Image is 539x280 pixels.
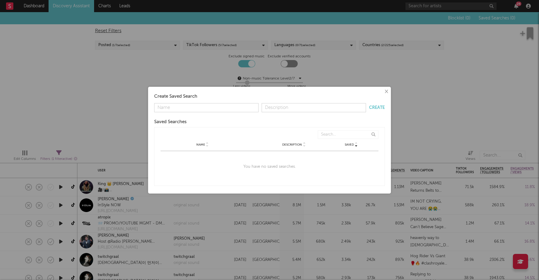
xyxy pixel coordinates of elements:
[282,143,302,147] span: Description
[383,88,389,95] button: ×
[345,143,354,147] span: Saved
[369,106,385,110] button: Create
[318,130,378,139] input: Search...
[154,118,385,126] div: Saved Searches
[154,103,259,112] input: Name
[161,151,378,183] div: You have no saved searches.
[262,103,366,112] input: Description
[196,143,205,147] span: Name
[154,93,385,100] div: Create Saved Search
